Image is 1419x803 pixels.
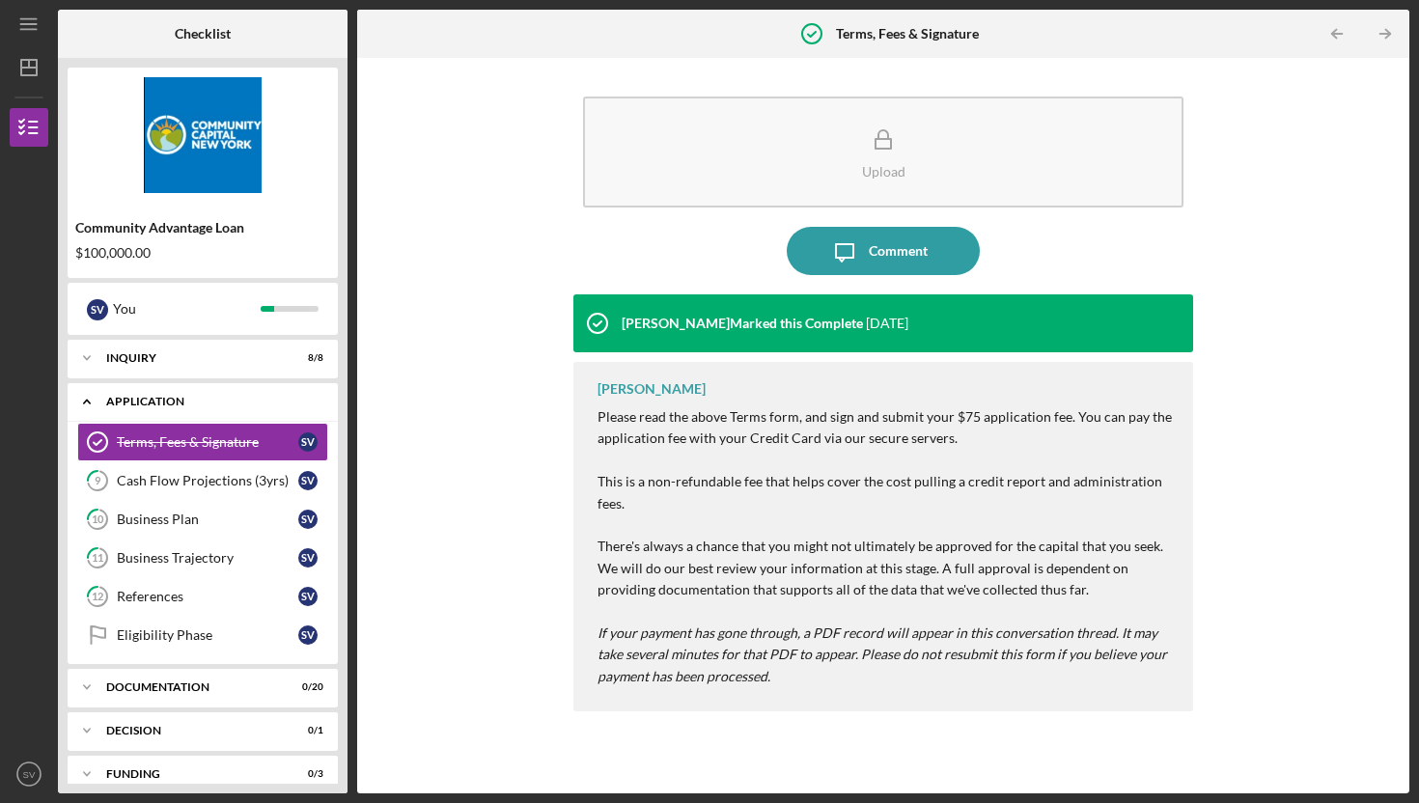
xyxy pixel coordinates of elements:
[583,97,1183,208] button: Upload
[92,513,104,526] tspan: 10
[77,616,328,654] a: Eligibility PhaseSV
[77,577,328,616] a: 12ReferencesSV
[289,768,323,780] div: 0 / 3
[598,381,706,397] div: [PERSON_NAME]
[77,539,328,577] a: 11Business TrajectorySV
[622,316,863,331] div: [PERSON_NAME] Marked this Complete
[106,768,275,780] div: Funding
[289,725,323,736] div: 0 / 1
[106,681,275,693] div: Documentation
[92,591,103,603] tspan: 12
[298,471,318,490] div: S V
[77,423,328,461] a: Terms, Fees & SignatureSV
[68,77,338,193] img: Product logo
[298,510,318,529] div: S V
[836,26,979,42] b: Terms, Fees & Signature
[106,725,275,736] div: Decision
[117,512,298,527] div: Business Plan
[289,352,323,364] div: 8 / 8
[77,500,328,539] a: 10Business PlanSV
[106,352,275,364] div: Inquiry
[117,434,298,450] div: Terms, Fees & Signature
[298,432,318,452] div: S V
[117,627,298,643] div: Eligibility Phase
[117,589,298,604] div: References
[298,587,318,606] div: S V
[869,227,928,275] div: Comment
[95,475,101,487] tspan: 9
[787,227,980,275] button: Comment
[175,26,231,42] b: Checklist
[75,220,330,235] div: Community Advantage Loan
[87,299,108,320] div: S V
[117,473,298,488] div: Cash Flow Projections (3yrs)
[598,624,1167,684] em: If your payment has gone through, a PDF record will appear in this conversation thread. It may ta...
[117,550,298,566] div: Business Trajectory
[862,164,905,179] div: Upload
[113,292,261,325] div: You
[10,755,48,793] button: SV
[298,625,318,645] div: S V
[289,681,323,693] div: 0 / 20
[77,461,328,500] a: 9Cash Flow Projections (3yrs)SV
[298,548,318,568] div: S V
[92,552,103,565] tspan: 11
[866,316,908,331] time: 2025-09-24 21:24
[598,406,1174,687] p: Please read the above Terms form, and sign and submit your $75 application fee. You can pay the a...
[75,245,330,261] div: $100,000.00
[23,769,36,780] text: SV
[106,396,314,407] div: Application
